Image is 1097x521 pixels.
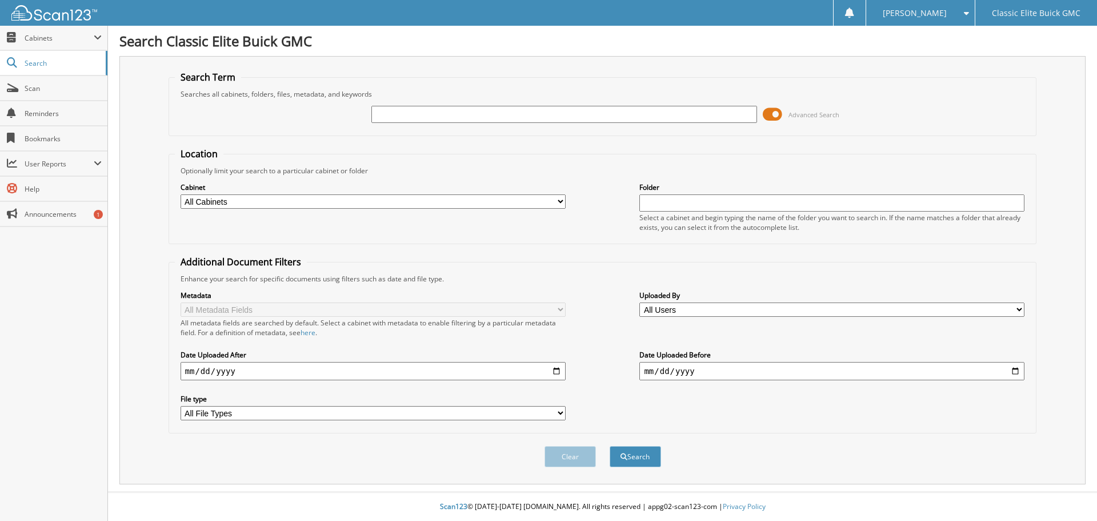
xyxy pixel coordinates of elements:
span: Announcements [25,209,102,219]
span: Cabinets [25,33,94,43]
a: Privacy Policy [723,502,766,511]
label: Cabinet [181,182,566,192]
span: Reminders [25,109,102,118]
label: Folder [639,182,1024,192]
label: Date Uploaded After [181,350,566,360]
div: 1 [94,210,103,219]
label: Uploaded By [639,291,1024,300]
legend: Additional Document Filters [175,256,307,268]
input: end [639,362,1024,380]
h1: Search Classic Elite Buick GMC [119,31,1086,50]
div: © [DATE]-[DATE] [DOMAIN_NAME]. All rights reserved | appg02-scan123-com | [108,493,1097,521]
button: Clear [545,446,596,467]
label: File type [181,394,566,404]
label: Date Uploaded Before [639,350,1024,360]
legend: Search Term [175,71,241,83]
span: [PERSON_NAME] [883,10,947,17]
span: Advanced Search [788,110,839,119]
span: Search [25,58,100,68]
div: All metadata fields are searched by default. Select a cabinet with metadata to enable filtering b... [181,318,566,337]
div: Optionally limit your search to a particular cabinet or folder [175,166,1031,176]
button: Search [610,446,661,467]
input: start [181,362,566,380]
span: Scan123 [440,502,467,511]
div: Enhance your search for specific documents using filters such as date and file type. [175,274,1031,284]
div: Select a cabinet and begin typing the name of the folder you want to search in. If the name match... [639,213,1024,232]
label: Metadata [181,291,566,300]
div: Searches all cabinets, folders, files, metadata, and keywords [175,89,1031,99]
a: here [301,328,315,337]
span: Bookmarks [25,134,102,144]
span: Scan [25,83,102,93]
img: scan123-logo-white.svg [11,5,97,21]
span: User Reports [25,159,94,169]
span: Classic Elite Buick GMC [992,10,1080,17]
legend: Location [175,148,223,160]
span: Help [25,184,102,194]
